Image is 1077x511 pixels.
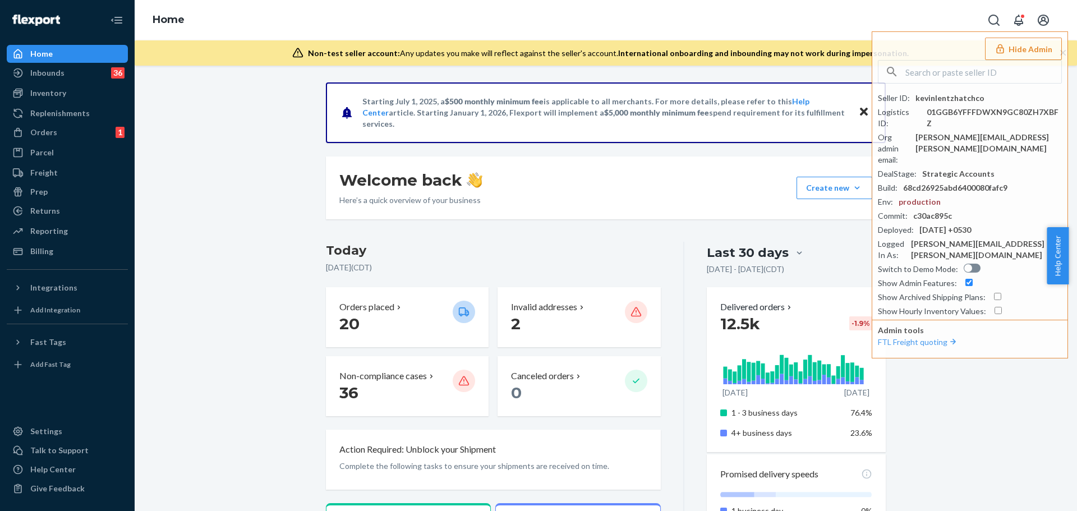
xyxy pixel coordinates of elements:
[913,210,952,222] div: c30ac895c
[878,292,986,303] div: Show Archived Shipping Plans :
[308,48,400,58] span: Non-test seller account:
[7,45,128,63] a: Home
[30,147,54,158] div: Parcel
[878,278,957,289] div: Show Admin Features :
[878,264,958,275] div: Switch to Demo Mode :
[927,107,1062,129] div: 01GGB6YFFFDWXN9GC80ZH7XBFZ
[511,314,521,333] span: 2
[339,195,482,206] p: Here’s a quick overview of your business
[30,337,66,348] div: Fast Tags
[339,314,360,333] span: 20
[618,48,909,58] span: International onboarding and inbounding may not work during impersonation.
[30,167,58,178] div: Freight
[7,183,128,201] a: Prep
[30,426,62,437] div: Settings
[111,67,125,79] div: 36
[30,205,60,217] div: Returns
[30,225,68,237] div: Reporting
[922,168,995,179] div: Strategic Accounts
[153,13,185,26] a: Home
[797,177,872,199] button: Create new
[339,461,647,472] p: Complete the following tasks to ensure your shipments are received on time.
[1032,9,1055,31] button: Open account menu
[30,67,65,79] div: Inbounds
[30,246,53,257] div: Billing
[850,428,872,438] span: 23.6%
[498,356,660,416] button: Canceled orders 0
[844,387,869,398] p: [DATE]
[707,244,789,261] div: Last 30 days
[7,222,128,240] a: Reporting
[1047,227,1069,284] span: Help Center
[878,238,905,261] div: Logged In As :
[878,132,910,165] div: Org admin email :
[7,356,128,374] a: Add Fast Tag
[720,301,794,314] button: Delivered orders
[30,282,77,293] div: Integrations
[722,387,748,398] p: [DATE]
[7,441,128,459] a: Talk to Support
[878,325,1062,336] p: Admin tools
[144,4,194,36] ol: breadcrumbs
[878,306,986,317] div: Show Hourly Inventory Values :
[7,461,128,478] a: Help Center
[731,427,842,439] p: 4+ business days
[326,287,489,347] button: Orders placed 20
[857,104,871,121] button: Close
[308,48,909,59] div: Any updates you make will reflect against the seller's account.
[915,93,984,104] div: kevinlentzhatchco
[7,164,128,182] a: Freight
[326,262,661,273] p: [DATE] ( CDT )
[7,123,128,141] a: Orders1
[30,305,80,315] div: Add Integration
[7,242,128,260] a: Billing
[30,445,89,456] div: Talk to Support
[30,88,66,99] div: Inventory
[12,15,60,26] img: Flexport logo
[878,182,897,194] div: Build :
[878,168,917,179] div: DealStage :
[339,383,358,402] span: 36
[105,9,128,31] button: Close Navigation
[878,107,921,129] div: Logistics ID :
[7,144,128,162] a: Parcel
[919,224,971,236] div: [DATE] +0530
[30,127,57,138] div: Orders
[30,186,48,197] div: Prep
[339,301,394,314] p: Orders placed
[878,337,959,347] a: FTL Freight quoting
[498,287,660,347] button: Invalid addresses 2
[707,264,784,275] p: [DATE] - [DATE] ( CDT )
[7,480,128,498] button: Give Feedback
[339,370,427,383] p: Non-compliance cases
[7,279,128,297] button: Integrations
[30,360,71,369] div: Add Fast Tag
[720,314,760,333] span: 12.5k
[7,104,128,122] a: Replenishments
[878,93,910,104] div: Seller ID :
[326,242,661,260] h3: Today
[850,408,872,417] span: 76.4%
[878,196,893,208] div: Env :
[903,182,1007,194] div: 68cd26925abd6400080fafc9
[467,172,482,188] img: hand-wave emoji
[30,483,85,494] div: Give Feedback
[511,370,574,383] p: Canceled orders
[30,48,53,59] div: Home
[911,238,1062,261] div: [PERSON_NAME][EMAIL_ADDRESS][PERSON_NAME][DOMAIN_NAME]
[905,61,1061,83] input: Search or paste seller ID
[7,84,128,102] a: Inventory
[985,38,1062,60] button: Hide Admin
[511,301,577,314] p: Invalid addresses
[116,127,125,138] div: 1
[849,316,872,330] div: -1.9 %
[7,333,128,351] button: Fast Tags
[604,108,709,117] span: $5,000 monthly minimum fee
[445,96,544,106] span: $500 monthly minimum fee
[1007,9,1030,31] button: Open notifications
[7,64,128,82] a: Inbounds36
[983,9,1005,31] button: Open Search Box
[731,407,842,418] p: 1 - 3 business days
[30,464,76,475] div: Help Center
